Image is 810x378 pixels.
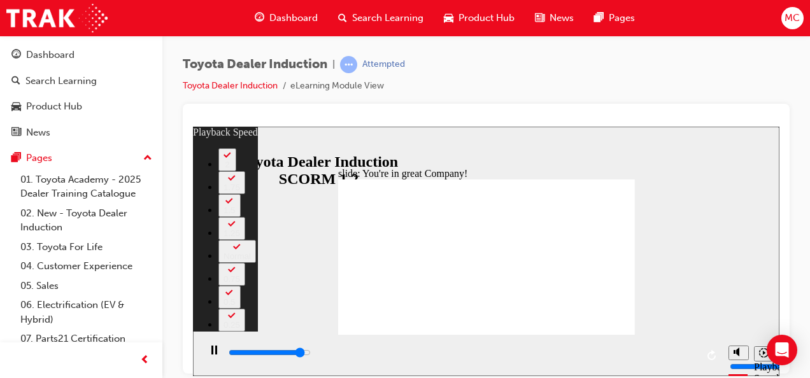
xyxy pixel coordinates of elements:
div: playback controls [6,208,529,249]
div: News [26,125,50,140]
a: Product Hub [5,95,157,118]
div: Playback Speed [561,235,580,258]
span: learningRecordVerb_ATTEMPT-icon [340,56,357,73]
div: Product Hub [26,99,82,114]
button: MC [781,7,804,29]
button: Playback speed [561,220,581,235]
a: 05. Sales [15,276,157,296]
button: Pages [5,146,157,170]
a: search-iconSearch Learning [328,5,434,31]
a: pages-iconPages [584,5,645,31]
li: eLearning Module View [290,79,384,94]
a: news-iconNews [525,5,584,31]
button: 2 [25,22,43,45]
span: Product Hub [458,11,515,25]
span: car-icon [444,10,453,26]
span: guage-icon [255,10,264,26]
a: 04. Customer Experience [15,256,157,276]
button: Pause (Ctrl+Alt+P) [6,218,28,240]
span: Toyota Dealer Induction [183,57,327,72]
button: Replay (Ctrl+Alt+R) [510,220,529,239]
div: Dashboard [26,48,75,62]
a: Toyota Dealer Induction [183,80,278,91]
a: 02. New - Toyota Dealer Induction [15,204,157,237]
span: MC [785,11,800,25]
a: 01. Toyota Academy - 2025 Dealer Training Catalogue [15,170,157,204]
div: Search Learning [25,74,97,88]
span: pages-icon [594,10,604,26]
span: News [550,11,574,25]
span: guage-icon [11,50,21,61]
button: Mute (Ctrl+Alt+M) [536,219,556,234]
span: news-icon [535,10,544,26]
a: car-iconProduct Hub [434,5,525,31]
a: Search Learning [5,69,157,93]
span: search-icon [338,10,347,26]
span: | [332,57,335,72]
a: 03. Toyota For Life [15,237,157,257]
a: 06. Electrification (EV & Hybrid) [15,295,157,329]
span: car-icon [11,101,21,113]
a: guage-iconDashboard [245,5,328,31]
span: Dashboard [269,11,318,25]
span: prev-icon [140,353,150,368]
button: DashboardSearch LearningProduct HubNews [5,41,157,146]
a: Dashboard [5,43,157,67]
span: up-icon [143,150,152,167]
div: Attempted [362,59,405,71]
div: 2 [31,33,38,43]
div: Open Intercom Messenger [767,335,797,365]
input: volume [537,235,619,245]
input: slide progress [36,221,118,231]
a: 07. Parts21 Certification [15,329,157,349]
div: Pages [26,151,52,165]
span: pages-icon [11,153,21,164]
img: Trak [6,4,108,32]
div: misc controls [529,208,580,249]
span: Search Learning [352,11,423,25]
a: News [5,121,157,144]
span: news-icon [11,127,21,139]
span: Pages [609,11,635,25]
span: search-icon [11,76,20,87]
